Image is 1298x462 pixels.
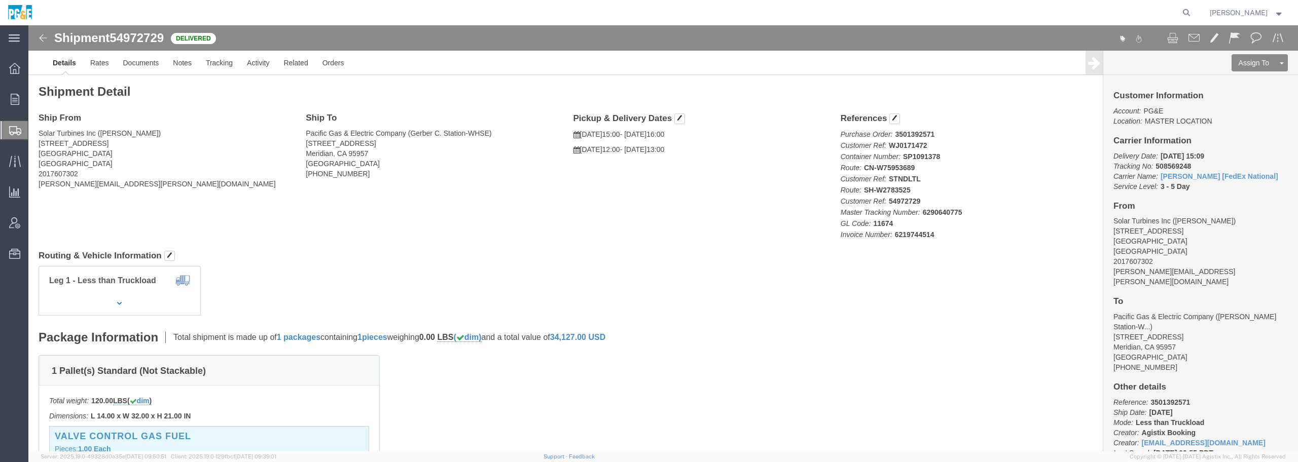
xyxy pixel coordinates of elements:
[569,453,595,459] a: Feedback
[41,453,166,459] span: Server: 2025.19.0-49328d0a35e
[1210,7,1268,18] span: Wendy Hetrick
[1130,452,1286,461] span: Copyright © [DATE]-[DATE] Agistix Inc., All Rights Reserved
[125,453,166,459] span: [DATE] 09:50:51
[7,5,33,20] img: logo
[171,453,276,459] span: Client: 2025.19.0-129fbcf
[544,453,569,459] a: Support
[28,25,1298,451] iframe: FS Legacy Container
[235,453,276,459] span: [DATE] 09:39:01
[1209,7,1284,19] button: [PERSON_NAME]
